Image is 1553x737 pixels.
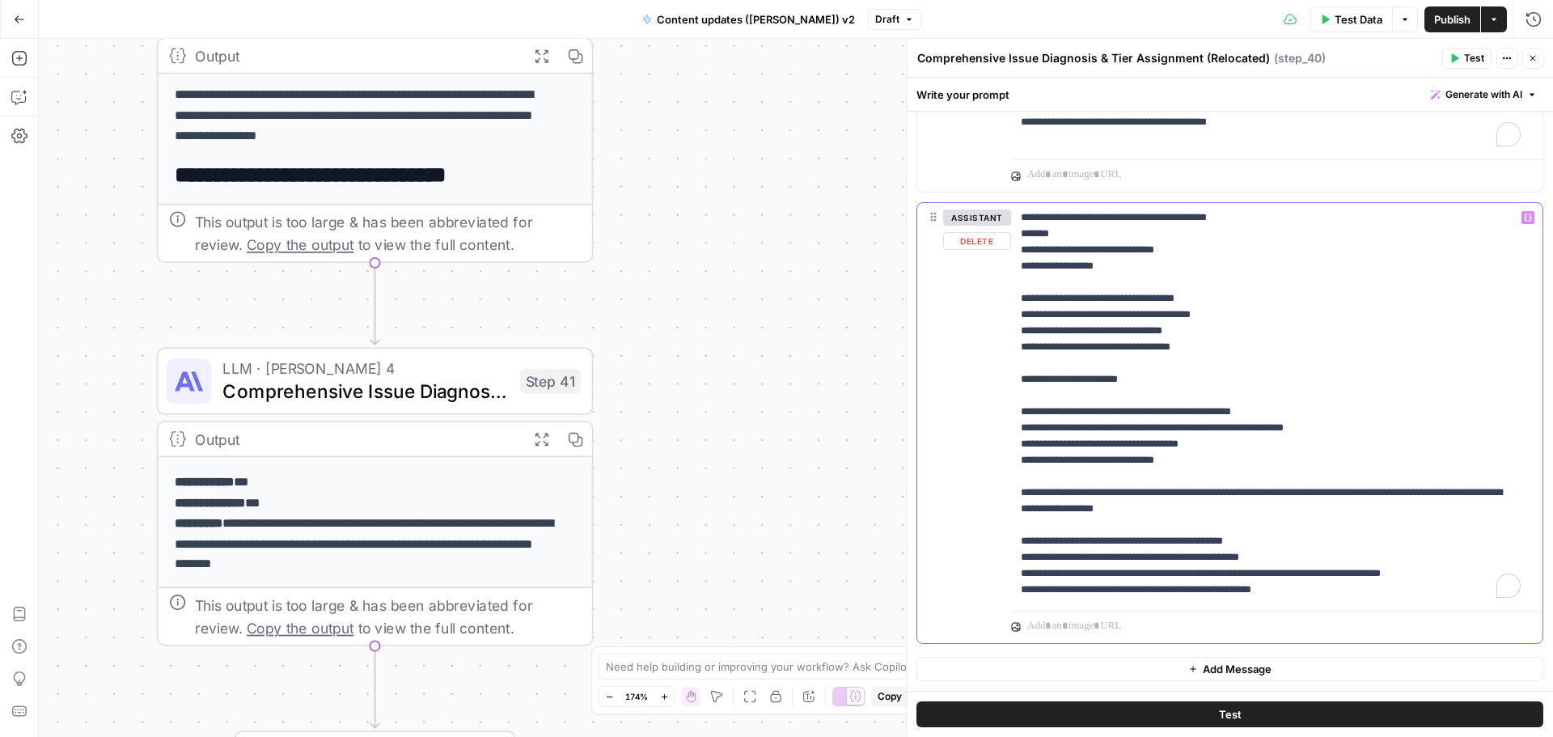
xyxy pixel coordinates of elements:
[943,210,1011,226] button: assistant
[633,6,865,32] button: Content updates ([PERSON_NAME]) v2
[916,657,1543,681] button: Add Message
[1219,706,1242,722] span: Test
[1445,87,1522,102] span: Generate with AI
[917,203,998,643] div: assistantDelete
[868,9,921,30] button: Draft
[1424,6,1480,32] button: Publish
[1434,11,1470,28] span: Publish
[195,44,516,67] div: Output
[370,646,379,728] g: Edge from step_41 to end
[878,689,902,704] span: Copy
[1274,50,1326,66] span: ( step_40 )
[1335,11,1382,28] span: Test Data
[222,377,509,405] span: Comprehensive Issue Diagnosis & Tier Assignment (Relocated)
[1464,51,1484,66] span: Test
[625,690,648,703] span: 174%
[247,236,353,253] span: Copy the output
[247,619,353,636] span: Copy the output
[1011,203,1542,604] div: To enrich screen reader interactions, please activate Accessibility in Grammarly extension settings
[370,263,379,345] g: Edge from step_40 to step_41
[222,358,509,380] span: LLM · [PERSON_NAME] 4
[875,12,899,27] span: Draft
[195,594,581,639] div: This output is too large & has been abbreviated for review. to view the full content.
[1310,6,1392,32] button: Test Data
[195,428,516,451] div: Output
[1203,661,1272,677] span: Add Message
[943,232,1011,250] button: Delete
[916,701,1543,727] button: Test
[520,368,581,393] div: Step 41
[917,50,1270,66] textarea: Comprehensive Issue Diagnosis & Tier Assignment (Relocated)
[157,347,594,646] div: LLM · [PERSON_NAME] 4Comprehensive Issue Diagnosis & Tier Assignment (Relocated)Step 41Output****...
[657,11,855,28] span: Content updates ([PERSON_NAME]) v2
[907,78,1553,111] div: Write your prompt
[1442,48,1492,69] button: Test
[871,686,908,707] button: Copy
[195,210,581,256] div: This output is too large & has been abbreviated for review. to view the full content.
[1424,84,1543,105] button: Generate with AI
